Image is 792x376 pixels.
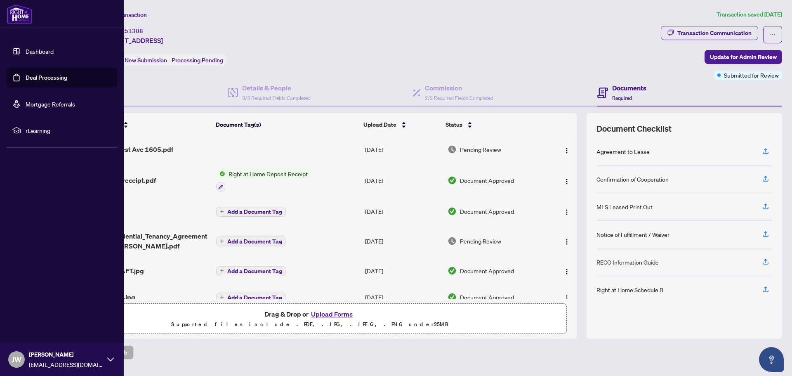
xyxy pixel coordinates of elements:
h4: Documents [612,83,646,93]
img: Logo [563,209,570,215]
button: Add a Document Tag [216,207,286,217]
span: Status [445,120,462,129]
a: Dashboard [26,47,54,55]
span: Pending Review [460,236,501,246]
button: Logo [560,143,573,156]
button: Logo [560,234,573,248]
div: Confirmation of Cooperation [596,175,669,184]
div: Transaction Communication [677,26,752,40]
h4: Details & People [242,83,311,93]
th: Status [442,113,545,136]
span: 51308 [125,27,143,35]
button: Add a Document Tag [216,236,286,246]
span: [STREET_ADDRESS] [102,35,163,45]
span: Upload Date [363,120,396,129]
td: [DATE] [362,163,444,198]
th: (7) File Name [79,113,212,136]
img: Document Status [448,176,457,185]
span: plus [220,209,224,213]
div: Right at Home Schedule B [596,285,663,294]
span: Document Checklist [596,123,672,135]
img: Logo [563,178,570,185]
span: ellipsis [770,32,775,38]
button: Add a Document Tag [216,206,286,217]
img: Logo [563,239,570,245]
button: Add a Document Tag [216,265,286,276]
span: Add a Document Tag [227,239,282,244]
span: plus [220,239,224,243]
article: Transaction saved [DATE] [717,10,782,19]
span: View Transaction [103,11,147,19]
button: Update for Admin Review [705,50,782,64]
span: Submitted for Review [724,71,779,80]
th: Upload Date [360,113,442,136]
img: Document Status [448,293,457,302]
a: Deal Processing [26,74,67,81]
button: Add a Document Tag [216,292,286,303]
img: logo [7,4,32,24]
img: Document Status [448,236,457,246]
span: Document Approved [460,176,514,185]
td: [DATE] [362,284,444,310]
span: plus [220,269,224,273]
button: Logo [560,264,573,277]
img: Document Status [448,207,457,216]
span: plus [220,295,224,299]
div: MLS Leased Print Out [596,202,653,211]
span: Required [612,95,632,101]
span: [EMAIL_ADDRESS][DOMAIN_NAME] [29,360,103,369]
button: Add a Document Tag [216,236,286,246]
img: Logo [563,268,570,275]
button: Transaction Communication [661,26,758,40]
span: rLearning [26,126,111,135]
span: Drag & Drop or [264,309,355,319]
span: New Submission - Processing Pending [125,57,223,64]
span: [PERSON_NAME] [29,350,103,359]
button: Logo [560,174,573,187]
div: RECO Information Guide [596,258,659,267]
td: [DATE] [362,258,444,284]
td: [DATE] [362,198,444,225]
span: Document Approved [460,207,514,216]
span: Ontario_Residential_Tenancy_Agreement_-_PropTx-[PERSON_NAME].pdf [82,231,209,251]
button: Open asap [759,347,784,372]
h4: Commission [425,83,493,93]
span: Update for Admin Review [710,50,777,64]
div: Status: [102,54,226,66]
button: Add a Document Tag [216,293,286,303]
span: 2/2 Required Fields Completed [425,95,493,101]
span: Add a Document Tag [227,295,282,300]
td: [DATE] [362,136,444,163]
img: Document Status [448,266,457,275]
div: Agreement to Lease [596,147,650,156]
span: 3/3 Required Fields Completed [242,95,311,101]
img: Status Icon [216,169,225,178]
img: Logo [563,295,570,301]
th: Document Tag(s) [212,113,361,136]
span: Right at Home Deposit Receipt [225,169,311,178]
span: Pending Review [460,145,501,154]
span: inv - 18 Hillcrest Ave 1605.pdf [82,144,173,154]
span: Add a Document Tag [227,268,282,274]
a: Mortgage Referrals [26,100,75,108]
span: Drag & Drop orUpload FormsSupported files include .PDF, .JPG, .JPEG, .PNG under25MB [53,304,566,334]
span: Add a Document Tag [227,209,282,215]
div: Notice of Fulfillment / Waiver [596,230,669,239]
span: JW [12,354,21,365]
button: Upload Forms [309,309,355,319]
button: Logo [560,205,573,218]
img: Logo [563,147,570,154]
img: Document Status [448,145,457,154]
button: Status IconRight at Home Deposit Receipt [216,169,311,192]
span: Document Approved [460,293,514,302]
button: Logo [560,291,573,304]
td: [DATE] [362,225,444,258]
span: Document Approved [460,266,514,275]
p: Supported files include .PDF, .JPG, .JPEG, .PNG under 25 MB [58,319,561,329]
button: Add a Document Tag [216,266,286,276]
